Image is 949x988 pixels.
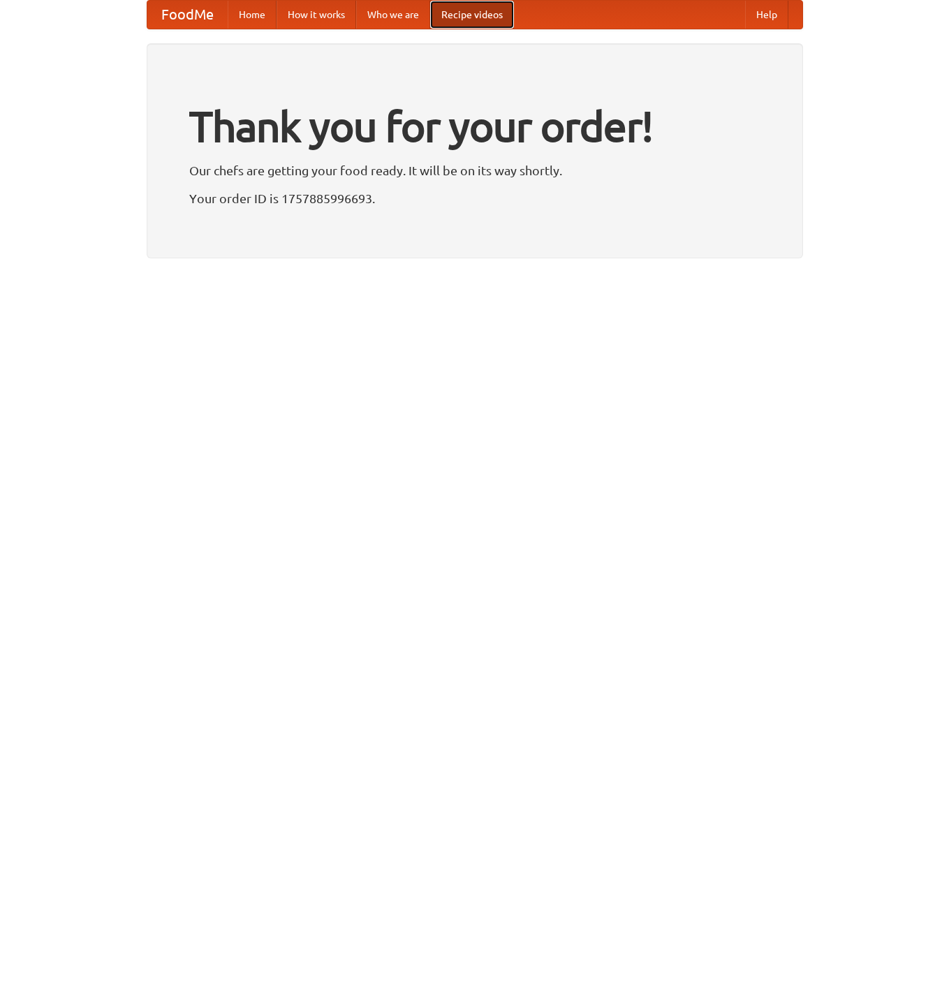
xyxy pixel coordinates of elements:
[745,1,788,29] a: Help
[228,1,277,29] a: Home
[277,1,356,29] a: How it works
[356,1,430,29] a: Who we are
[430,1,514,29] a: Recipe videos
[189,93,760,160] h1: Thank you for your order!
[147,1,228,29] a: FoodMe
[189,160,760,181] p: Our chefs are getting your food ready. It will be on its way shortly.
[189,188,760,209] p: Your order ID is 1757885996693.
